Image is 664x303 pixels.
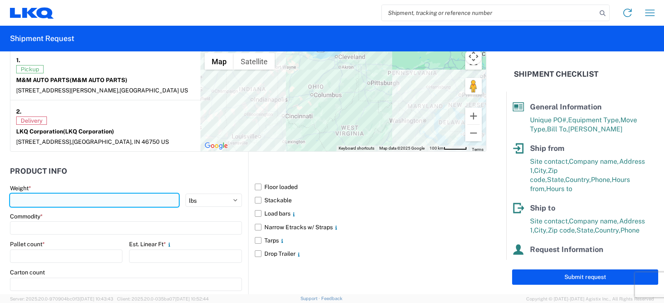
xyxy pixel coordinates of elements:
[465,78,482,95] button: Drag Pegman onto the map to open Street View
[620,226,640,234] span: Phone
[514,69,598,79] h2: Shipment Checklist
[16,106,22,116] strong: 2.
[569,158,619,165] span: Company name,
[530,158,569,165] span: Site contact,
[205,53,234,70] button: Show street map
[63,128,114,135] span: (LKQ Corporation)
[16,116,47,125] span: Delivery
[546,185,572,193] span: Hours to
[568,116,620,124] span: Equipment Type,
[530,116,568,124] span: Unique PO#,
[465,125,482,141] button: Zoom out
[16,55,20,65] strong: 1.
[203,141,230,151] a: Open this area in Google Maps (opens a new window)
[465,108,482,124] button: Zoom in
[534,226,548,234] span: City,
[16,128,114,135] strong: LKQ Corporation
[379,146,425,150] span: Map data ©2025 Google
[255,234,486,247] label: Tarps
[120,87,188,94] span: [GEOGRAPHIC_DATA] US
[576,226,595,234] span: State,
[16,65,44,73] span: Pickup
[117,296,209,301] span: Client: 2025.20.0-035ba07
[430,146,444,150] span: 100 km
[382,5,597,21] input: Shipment, tracking or reference number
[465,48,482,65] button: Map camera controls
[10,269,45,276] label: Carton count
[530,144,564,153] span: Ship from
[569,259,590,267] span: Phone,
[10,240,45,248] label: Pallet count
[10,34,74,44] h2: Shipment Request
[568,125,622,133] span: [PERSON_NAME]
[255,194,486,207] label: Stackable
[472,147,483,152] a: Terms
[569,217,619,225] span: Company name,
[80,296,113,301] span: [DATE] 10:43:43
[550,259,569,267] span: Email,
[530,102,602,111] span: General Information
[530,245,603,254] span: Request Information
[530,204,555,212] span: Ship to
[530,217,569,225] span: Site contact,
[530,259,550,267] span: Name,
[255,180,486,194] label: Floor loaded
[203,141,230,151] img: Google
[70,77,127,83] span: (M&M AUTO PARTS)
[595,226,620,234] span: Country,
[534,167,548,175] span: City,
[16,77,127,83] strong: M&M AUTO PARTS
[427,145,469,151] button: Map Scale: 100 km per 52 pixels
[16,138,72,145] span: [STREET_ADDRESS],
[16,87,120,94] span: [STREET_ADDRESS][PERSON_NAME],
[129,240,173,248] label: Est. Linear Ft
[72,138,169,145] span: [GEOGRAPHIC_DATA], IN 46750 US
[255,207,486,220] label: Load bars
[255,247,486,260] label: Drop Trailer
[175,296,209,301] span: [DATE] 10:52:44
[10,213,43,220] label: Commodity
[526,295,654,303] span: Copyright © [DATE]-[DATE] Agistix Inc., All Rights Reserved
[565,176,591,184] span: Country,
[548,226,576,234] span: Zip code,
[10,296,113,301] span: Server: 2025.20.0-970904bc0f3
[10,184,31,192] label: Weight
[255,221,486,234] label: Narrow Etracks w/ Straps
[547,125,568,133] span: Bill To,
[591,176,612,184] span: Phone,
[321,296,342,301] a: Feedback
[234,53,275,70] button: Show satellite imagery
[10,167,67,175] h2: Product Info
[512,269,658,285] button: Submit request
[547,176,565,184] span: State,
[339,145,374,151] button: Keyboard shortcuts
[300,296,321,301] a: Support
